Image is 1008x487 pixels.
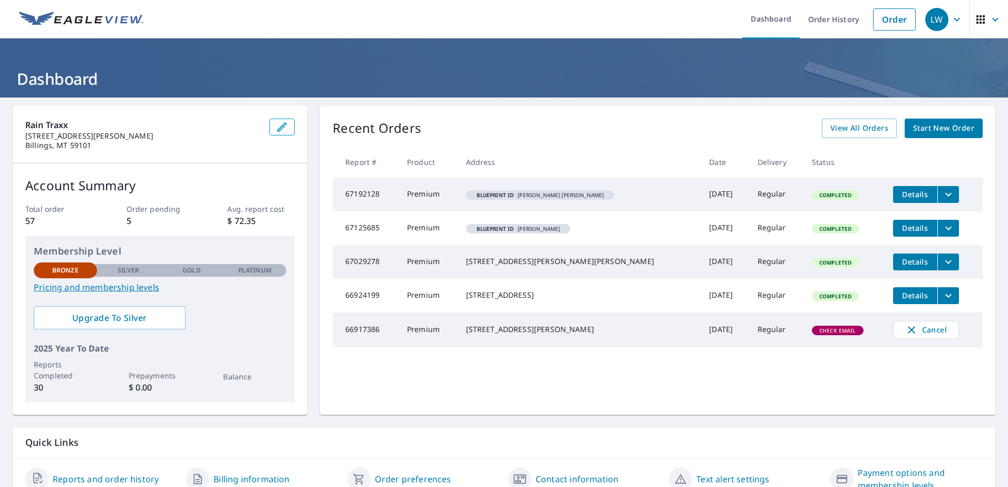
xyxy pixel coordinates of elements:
[333,178,399,211] td: 67192128
[893,254,937,270] button: detailsBtn-67029278
[904,324,948,336] span: Cancel
[749,178,803,211] td: Regular
[399,147,458,178] th: Product
[34,281,286,294] a: Pricing and membership levels
[399,279,458,313] td: Premium
[813,259,858,266] span: Completed
[925,8,948,31] div: LW
[813,191,858,199] span: Completed
[466,290,693,300] div: [STREET_ADDRESS]
[333,245,399,279] td: 67029278
[749,313,803,347] td: Regular
[214,473,289,485] a: Billing information
[25,176,295,195] p: Account Summary
[333,211,399,245] td: 67125685
[899,290,931,300] span: Details
[937,254,959,270] button: filesDropdownBtn-67029278
[25,436,983,449] p: Quick Links
[25,131,261,141] p: [STREET_ADDRESS][PERSON_NAME]
[333,147,399,178] th: Report #
[701,313,749,347] td: [DATE]
[466,324,693,335] div: [STREET_ADDRESS][PERSON_NAME]
[34,306,186,329] a: Upgrade To Silver
[52,266,79,275] p: Bronze
[13,68,995,90] h1: Dashboard
[399,211,458,245] td: Premium
[25,215,93,227] p: 57
[701,147,749,178] th: Date
[470,226,567,231] span: [PERSON_NAME]
[899,257,931,267] span: Details
[893,220,937,237] button: detailsBtn-67125685
[477,192,514,198] em: Blueprint ID
[470,192,610,198] span: [PERSON_NAME] [PERSON_NAME]
[937,220,959,237] button: filesDropdownBtn-67125685
[53,473,159,485] a: Reports and order history
[536,473,618,485] a: Contact information
[873,8,916,31] a: Order
[813,225,858,232] span: Completed
[223,371,286,382] p: Balance
[34,342,286,355] p: 2025 Year To Date
[19,12,143,27] img: EV Logo
[803,147,885,178] th: Status
[696,473,769,485] a: Text alert settings
[129,370,192,381] p: Prepayments
[375,473,451,485] a: Order preferences
[893,287,937,304] button: detailsBtn-66924199
[749,245,803,279] td: Regular
[34,381,97,394] p: 30
[822,119,897,138] a: View All Orders
[227,215,295,227] p: $ 72.35
[399,313,458,347] td: Premium
[466,256,693,267] div: [STREET_ADDRESS][PERSON_NAME][PERSON_NAME]
[893,186,937,203] button: detailsBtn-67192128
[899,223,931,233] span: Details
[182,266,200,275] p: Gold
[127,203,194,215] p: Order pending
[34,359,97,381] p: Reports Completed
[118,266,140,275] p: Silver
[937,287,959,304] button: filesDropdownBtn-66924199
[333,279,399,313] td: 66924199
[701,178,749,211] td: [DATE]
[25,141,261,150] p: Billings, MT 59101
[830,122,888,135] span: View All Orders
[127,215,194,227] p: 5
[399,245,458,279] td: Premium
[458,147,701,178] th: Address
[813,327,862,334] span: Check Email
[399,178,458,211] td: Premium
[937,186,959,203] button: filesDropdownBtn-67192128
[701,279,749,313] td: [DATE]
[749,147,803,178] th: Delivery
[238,266,272,275] p: Platinum
[813,293,858,300] span: Completed
[899,189,931,199] span: Details
[333,119,421,138] p: Recent Orders
[701,245,749,279] td: [DATE]
[227,203,295,215] p: Avg. report cost
[129,381,192,394] p: $ 0.00
[42,312,177,324] span: Upgrade To Silver
[749,211,803,245] td: Regular
[25,203,93,215] p: Total order
[25,119,261,131] p: Rain Traxx
[477,226,514,231] em: Blueprint ID
[701,211,749,245] td: [DATE]
[34,244,286,258] p: Membership Level
[893,321,959,339] button: Cancel
[913,122,974,135] span: Start New Order
[749,279,803,313] td: Regular
[333,313,399,347] td: 66917386
[905,119,983,138] a: Start New Order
